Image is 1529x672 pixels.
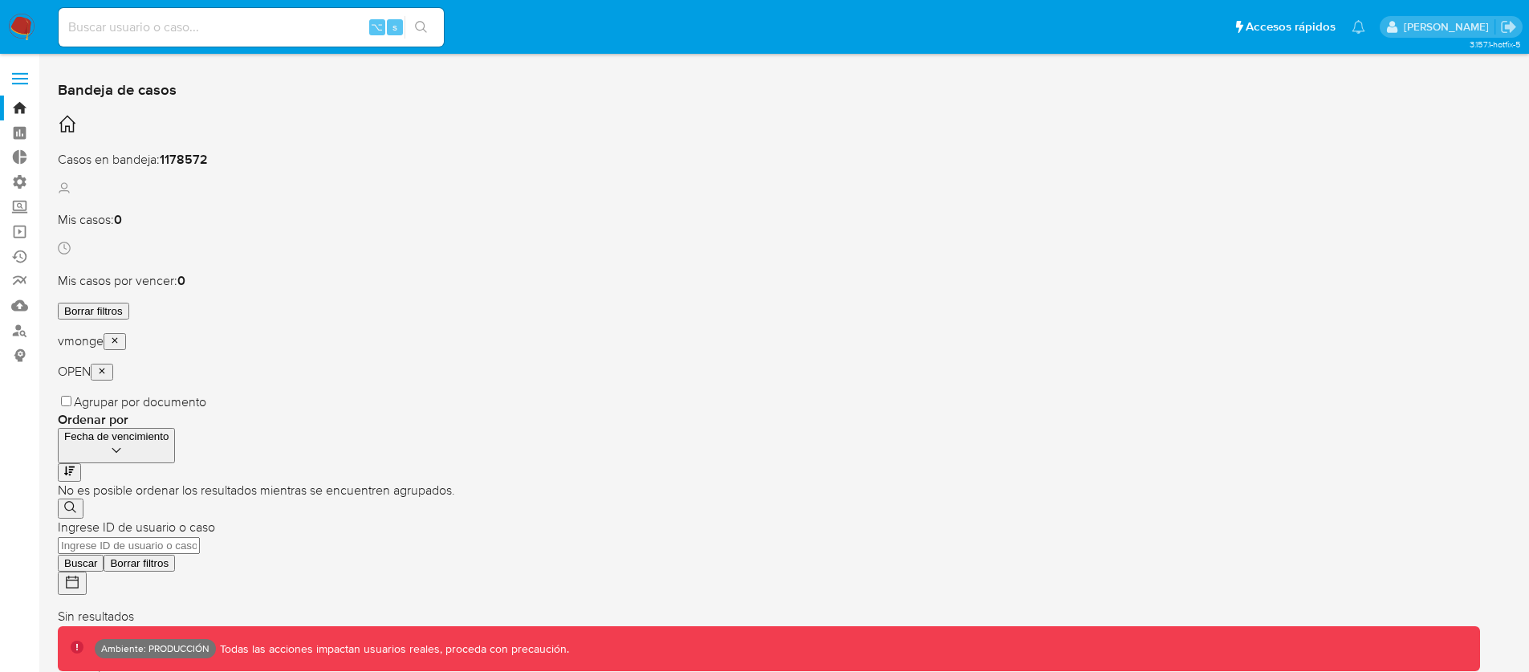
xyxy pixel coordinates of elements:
[392,19,397,35] span: s
[405,16,437,39] button: search-icon
[59,17,444,38] input: Buscar usuario o caso...
[1246,18,1336,35] span: Accesos rápidos
[371,19,383,35] span: ⌥
[1500,18,1517,35] a: Salir
[1352,20,1365,34] a: Notificaciones
[101,646,209,652] p: Ambiente: PRODUCCIÓN
[216,641,569,657] p: Todas las acciones impactan usuarios reales, proceda con precaución.
[1404,19,1494,35] p: valeria.monge@mercadolibre.com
